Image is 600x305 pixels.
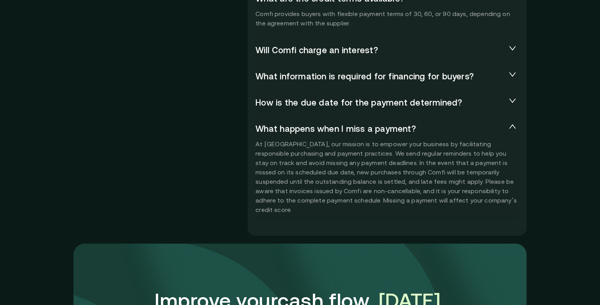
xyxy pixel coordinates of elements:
[509,123,516,131] span: expanded
[255,66,519,87] div: What information is required for financing for buyers?
[255,124,506,135] span: What happens when I miss a payment?
[255,97,506,108] span: How is the due date for the payment determined?
[509,97,516,104] span: collapsed
[255,71,506,82] span: What information is required for financing for buyers?
[509,44,516,52] span: collapsed
[255,9,519,28] p: Comfi provides buyers with flexible payment terms of 30, 60, or 90 days, depending on the agreeme...
[255,119,519,139] div: What happens when I miss a payment?
[255,45,506,56] span: Will Comfi charge an interest?
[255,139,519,214] p: At [GEOGRAPHIC_DATA], our mission is to empower your business by facilitating responsible purchas...
[509,70,516,78] span: collapsed
[255,40,519,61] div: Will Comfi charge an interest?
[255,93,519,113] div: How is the due date for the payment determined?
